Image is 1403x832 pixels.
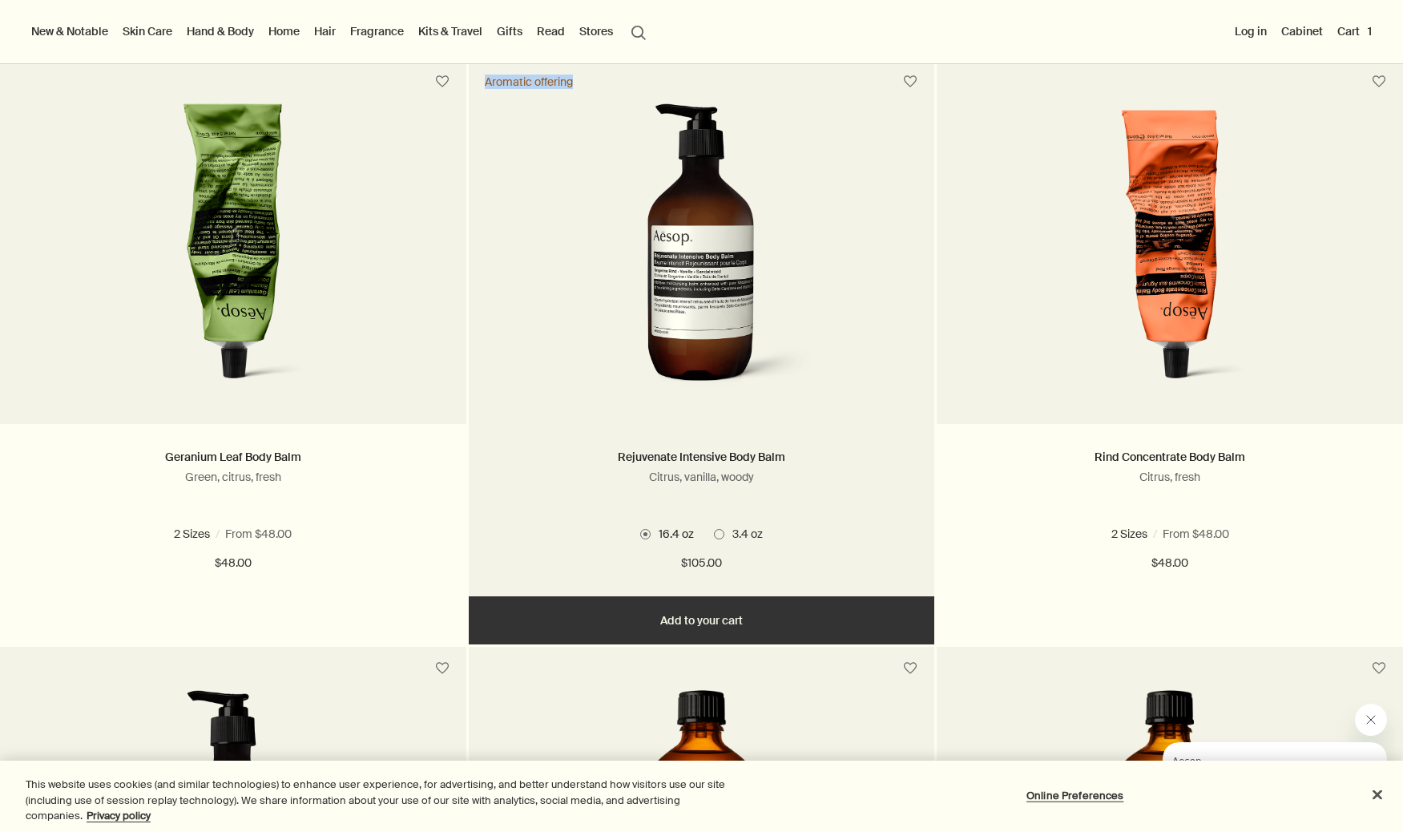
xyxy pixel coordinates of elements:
img: Rind Concetrate Body Balm in aluminium tube [1042,103,1299,400]
a: Hand & Body [183,21,257,42]
iframe: Close message from Aesop [1355,704,1387,736]
button: Close [1360,777,1395,812]
span: $48.00 [1151,554,1188,573]
button: Stores [576,21,616,42]
a: Cabinet [1278,21,1326,42]
button: Online Preferences, Opens the preference center dialog [1025,779,1125,811]
a: Home [265,21,303,42]
button: Save to cabinet [428,67,457,96]
button: Log in [1232,21,1270,42]
a: Skin Care [119,21,175,42]
img: Geranium Leaf Body Balm 100 mL in green aluminium tube [104,103,361,400]
div: Aromatic offering [485,75,573,89]
span: 3.4 oz [1119,527,1158,541]
iframe: Message from Aesop [1163,742,1387,816]
a: More information about your privacy, opens in a new tab [87,809,151,822]
p: Citrus, vanilla, woody [493,470,911,484]
button: Cart1 [1334,21,1375,42]
button: Open search [624,16,653,46]
button: Save to cabinet [896,654,925,683]
span: $48.00 [215,554,252,573]
a: Kits & Travel [415,21,486,42]
span: 16.5 oz [251,527,294,541]
span: 3.4 oz [724,527,763,541]
p: Citrus, fresh [961,470,1379,484]
span: 3.4 oz [182,527,220,541]
span: Our consultants are available now to offer personalised product advice. [10,34,201,79]
a: Rejuvenate Intensive Body Balm with pump [469,103,935,424]
div: Aesop says "Our consultants are available now to offer personalised product advice.". Open messag... [1124,704,1387,816]
a: Rejuvenate Intensive Body Balm [618,450,785,464]
img: Rejuvenate Intensive Body Balm with pump [582,103,821,400]
span: 16.4 oz [651,527,694,541]
button: Save to cabinet [1365,654,1393,683]
a: Hair [311,21,339,42]
a: Gifts [494,21,526,42]
button: Save to cabinet [1365,67,1393,96]
span: 16.4 oz [1188,527,1232,541]
button: Add to your cart - $105.00 [469,596,935,644]
a: Rind Concetrate Body Balm in aluminium tube [937,103,1403,424]
p: Green, citrus, fresh [24,470,442,484]
a: Fragrance [347,21,407,42]
div: This website uses cookies (and similar technologies) to enhance user experience, for advertising,... [26,777,772,824]
a: Read [534,21,568,42]
a: Geranium Leaf Body Balm [165,450,301,464]
button: New & Notable [28,21,111,42]
button: Save to cabinet [896,67,925,96]
span: $105.00 [681,554,722,573]
button: Save to cabinet [428,654,457,683]
a: Rind Concentrate Body Balm [1095,450,1245,464]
